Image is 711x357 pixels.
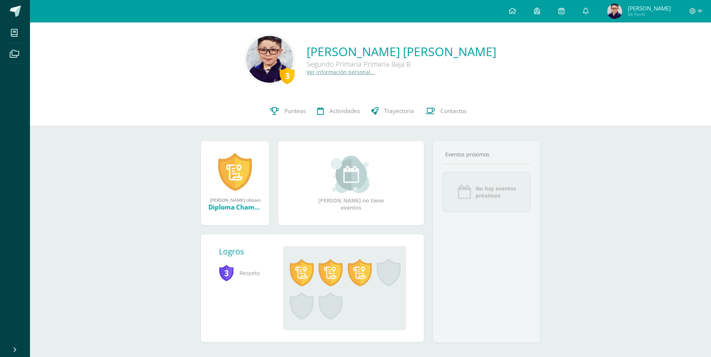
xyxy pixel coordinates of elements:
img: event_small.png [331,156,371,193]
a: Punteos [265,96,311,126]
a: Actividades [311,96,365,126]
a: Contactos [420,96,472,126]
div: [PERSON_NAME] no tiene eventos [314,156,389,211]
div: Logros [219,246,277,257]
div: [PERSON_NAME] obtuvo [208,197,262,203]
div: Eventos próximos [442,151,531,158]
div: Diploma Champagnat [208,203,262,211]
span: Punteos [284,107,306,115]
div: Segundo Primaria Primaria Baja B [307,59,496,68]
span: Respeto [219,263,271,283]
a: [PERSON_NAME] [PERSON_NAME] [307,43,496,59]
span: 3 [219,264,234,281]
span: Trayectoria [384,107,414,115]
span: Mi Perfil [628,11,671,18]
span: Contactos [440,107,467,115]
img: 0dabd2daab90285735dd41bc3447274b.png [607,4,622,19]
div: 3 [280,67,295,84]
span: [PERSON_NAME] [628,4,671,12]
span: No hay eventos próximos [476,185,516,199]
a: Ver información personal... [307,68,375,76]
img: 630b46708d3bfbaec99210f34f6e3604.png [246,36,293,83]
span: Actividades [329,107,360,115]
img: event_icon.png [457,184,472,199]
a: Trayectoria [365,96,420,126]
